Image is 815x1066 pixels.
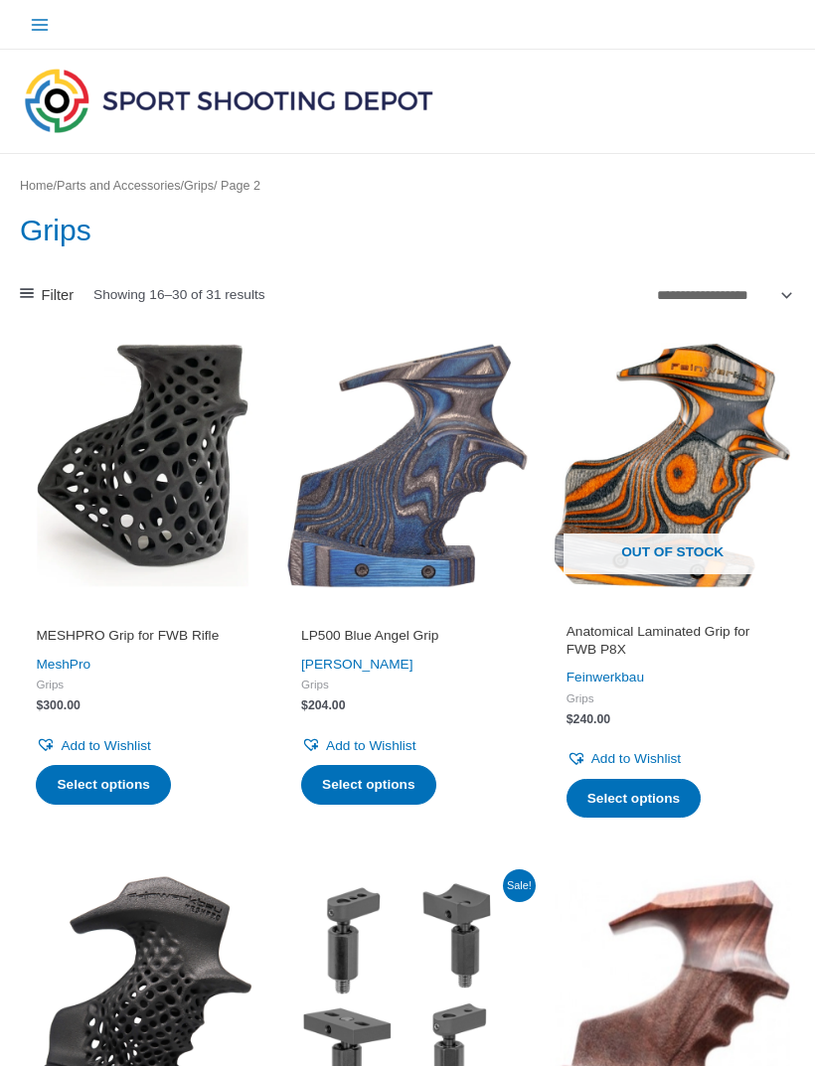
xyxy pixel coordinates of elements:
iframe: Customer reviews powered by Trustpilot [567,599,779,623]
a: LP500 Blue Angel Grip [301,627,514,652]
iframe: Customer reviews powered by Trustpilot [301,599,514,623]
img: LP500 Blue Angel Grip [285,343,531,588]
bdi: 204.00 [301,698,345,712]
a: Select options for “MESHPRO Grip for FWB Rifle” [36,765,170,805]
img: Sport Shooting Depot [20,64,437,137]
h2: LP500 Blue Angel Grip [301,627,514,645]
nav: Breadcrumb [20,175,795,198]
span: Filter [42,282,75,309]
img: MESHPRO Grip for FWB Rifle [20,343,265,588]
span: Add to Wishlist [61,738,150,753]
span: Grips [36,677,248,691]
span: $ [36,698,43,712]
button: Main menu toggle [20,5,59,44]
a: Add to Wishlist [36,733,150,758]
bdi: 300.00 [36,698,80,712]
span: Add to Wishlist [326,738,415,753]
span: $ [567,712,573,726]
select: Shop order [650,281,795,309]
a: MESHPRO Grip for FWB Rifle [36,627,248,652]
span: $ [301,698,308,712]
bdi: 240.00 [567,712,610,726]
a: MeshPro [36,657,90,672]
a: Filter [20,282,74,309]
a: Home [20,179,54,193]
span: Sale! [503,869,536,902]
a: Feinwerkbau [567,670,644,685]
a: [PERSON_NAME] [301,657,412,672]
a: Select options for “Anatomical Laminated Grip for FWB P8X” [567,779,701,819]
a: Parts and Accessories [57,179,180,193]
span: Add to Wishlist [591,751,681,766]
a: Select options for “LP500 Blue Angel Grip” [301,765,435,805]
h2: MESHPRO Grip for FWB Rifle [36,627,248,645]
a: Grips [184,179,214,193]
p: Showing 16–30 of 31 results [93,288,265,302]
span: Grips [301,677,514,691]
a: Anatomical Laminated Grip for FWB P8X [567,623,779,665]
a: Add to Wishlist [567,746,681,771]
h2: Anatomical Laminated Grip for FWB P8X [567,623,779,659]
a: Add to Wishlist [301,733,415,758]
span: Out of stock [564,533,781,575]
h1: Grips [20,210,795,251]
a: Out of stock [550,343,795,588]
iframe: Customer reviews powered by Trustpilot [36,599,248,623]
img: Anatomical Laminated Grip for FWB P8X [550,343,795,588]
span: Grips [567,690,779,705]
